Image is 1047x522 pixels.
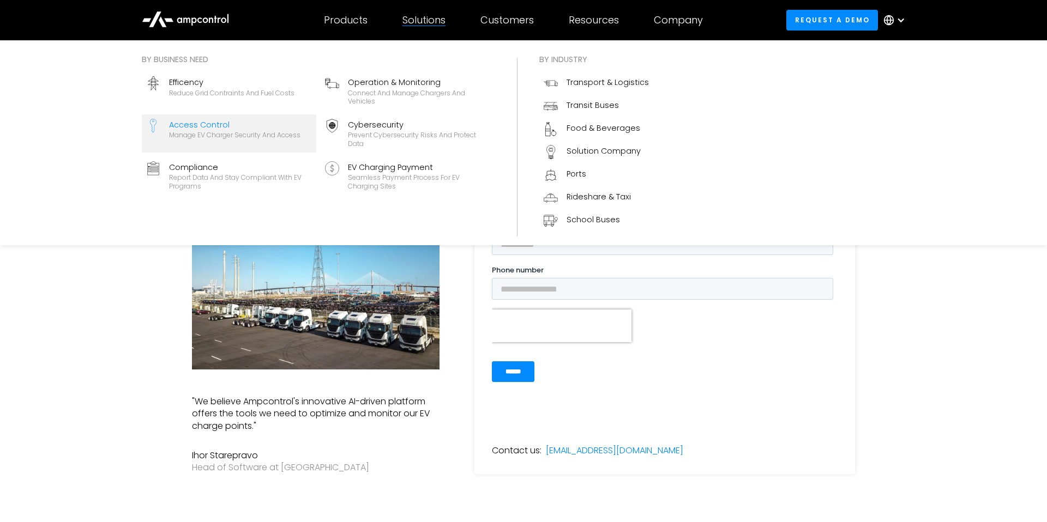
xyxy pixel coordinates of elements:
[567,214,620,226] div: School Buses
[402,14,446,26] div: Solutions
[539,95,653,118] a: Transit Buses
[539,53,653,65] div: By industry
[142,72,316,110] a: EfficencyReduce grid contraints and fuel costs
[539,72,653,95] a: Transport & Logistics
[321,157,495,195] a: EV Charging PaymentSeamless Payment Process for EV Charging Sites
[324,14,368,26] div: Products
[321,114,495,153] a: CybersecurityPrevent cybersecurity risks and protect data
[192,450,440,462] div: Ihor Starepravo
[192,462,440,474] div: Head of Software at [GEOGRAPHIC_DATA]
[569,14,619,26] div: Resources
[142,53,495,65] div: By business need
[169,131,300,139] div: Manage EV charger security and access
[348,161,491,173] div: EV Charging Payment
[539,118,653,141] a: Food & Beverages
[567,145,641,157] div: Solution Company
[567,99,619,111] div: Transit Buses
[348,119,491,131] div: Cybersecurity
[348,89,491,106] div: Connect and manage chargers and vehicles
[142,114,316,153] a: Access ControlManage EV charger security and access
[480,14,534,26] div: Customers
[492,175,838,401] iframe: Form 0
[546,445,683,457] a: [EMAIL_ADDRESS][DOMAIN_NAME]
[567,191,631,203] div: Rideshare & Taxi
[654,14,703,26] div: Company
[567,168,586,180] div: Ports
[348,76,491,88] div: Operation & Monitoring
[321,72,495,110] a: Operation & MonitoringConnect and manage chargers and vehicles
[786,10,878,30] a: Request a demo
[539,141,653,163] a: Solution Company
[539,186,653,209] a: Rideshare & Taxi
[169,173,312,190] div: Report data and stay compliant with EV programs
[192,396,440,432] p: "We believe Ampcontrol's innovative AI-driven platform offers the tools we need to optimize and m...
[492,445,541,457] div: Contact us:
[539,163,653,186] a: Ports
[169,161,312,173] div: Compliance
[567,122,640,134] div: Food & Beverages
[169,119,300,131] div: Access Control
[567,76,649,88] div: Transport & Logistics
[169,89,294,98] div: Reduce grid contraints and fuel costs
[348,131,491,148] div: Prevent cybersecurity risks and protect data
[142,157,316,195] a: ComplianceReport data and stay compliant with EV programs
[169,76,294,88] div: Efficency
[348,173,491,190] div: Seamless Payment Process for EV Charging Sites
[539,209,653,232] a: School Buses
